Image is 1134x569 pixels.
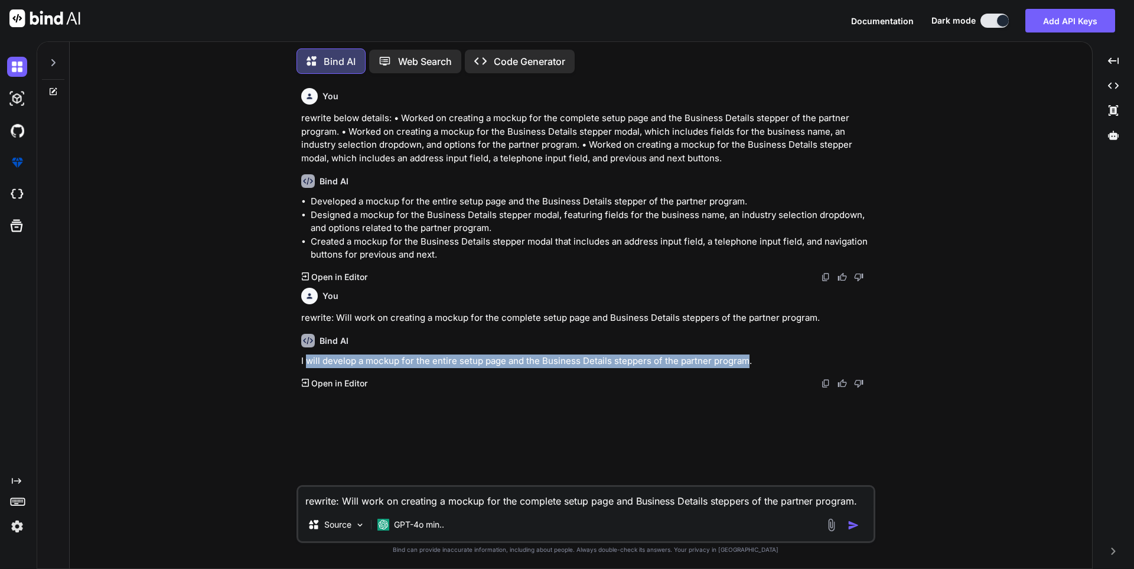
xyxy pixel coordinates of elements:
[838,272,847,282] img: like
[931,15,976,27] span: Dark mode
[324,54,356,69] p: Bind AI
[854,379,863,388] img: dislike
[322,290,338,302] h6: You
[821,272,830,282] img: copy
[301,112,873,165] p: rewrite below details: • Worked on creating a mockup for the complete setup page and the Business...
[851,15,914,27] button: Documentation
[494,54,565,69] p: Code Generator
[377,519,389,531] img: GPT-4o mini
[311,209,873,235] li: Designed a mockup for the Business Details stepper modal, featuring fields for the business name,...
[7,184,27,204] img: cloudideIcon
[320,335,348,347] h6: Bind AI
[322,90,338,102] h6: You
[854,272,863,282] img: dislike
[7,89,27,109] img: darkAi-studio
[7,516,27,537] img: settings
[301,311,873,325] p: rewrite: Will work on creating a mockup for the complete setup page and Business Details steppers...
[398,54,452,69] p: Web Search
[821,379,830,388] img: copy
[7,57,27,77] img: darkChat
[311,271,367,283] p: Open in Editor
[9,9,80,27] img: Bind AI
[848,519,859,531] img: icon
[7,121,27,141] img: githubDark
[311,235,873,262] li: Created a mockup for the Business Details stepper modal that includes an address input field, a t...
[1025,9,1115,32] button: Add API Keys
[311,195,873,209] li: Developed a mockup for the entire setup page and the Business Details stepper of the partner prog...
[825,518,838,532] img: attachment
[320,175,348,187] h6: Bind AI
[851,16,914,26] span: Documentation
[311,378,367,389] p: Open in Editor
[301,355,873,368] p: I will develop a mockup for the entire setup page and the Business Details steppers of the partne...
[838,379,847,388] img: like
[296,545,875,554] p: Bind can provide inaccurate information, including about people. Always double-check its answers....
[394,519,444,531] p: GPT-4o min..
[7,152,27,173] img: premium
[324,519,351,531] p: Source
[355,520,365,530] img: Pick Models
